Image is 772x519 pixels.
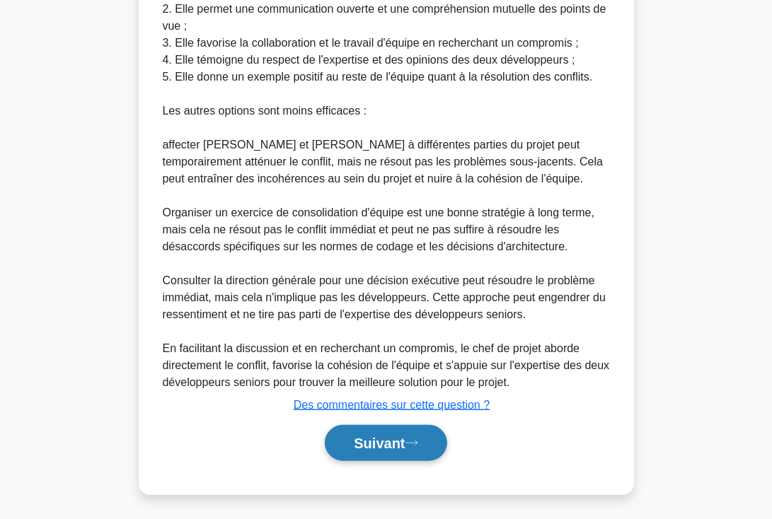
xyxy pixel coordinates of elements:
[163,54,575,66] font: 4. Elle témoigne du respect de l'expertise et des opinions des deux développeurs ;
[354,436,405,452] font: Suivant
[163,139,604,185] font: affecter [PERSON_NAME] et [PERSON_NAME] à différentes parties du projet peut temporairement attén...
[163,274,606,320] font: Consulter la direction générale pour une décision exécutive peut résoudre le problème immédiat, m...
[163,342,610,388] font: En facilitant la discussion et en recherchant un compromis, le chef de projet aborde directement ...
[325,425,447,461] button: Suivant
[163,3,606,32] font: 2. Elle permet une communication ouverte et une compréhension mutuelle des points de vue ;
[294,399,490,411] a: Des commentaires sur cette question ?
[163,37,579,49] font: 3. Elle favorise la collaboration et le travail d'équipe en recherchant un compromis ;
[163,71,593,83] font: 5. Elle donne un exemple positif au reste de l'équipe quant à la résolution des conflits.
[163,105,367,117] font: Les autres options sont moins efficaces :
[163,206,595,252] font: Organiser un exercice de consolidation d'équipe est une bonne stratégie à long terme, mais cela n...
